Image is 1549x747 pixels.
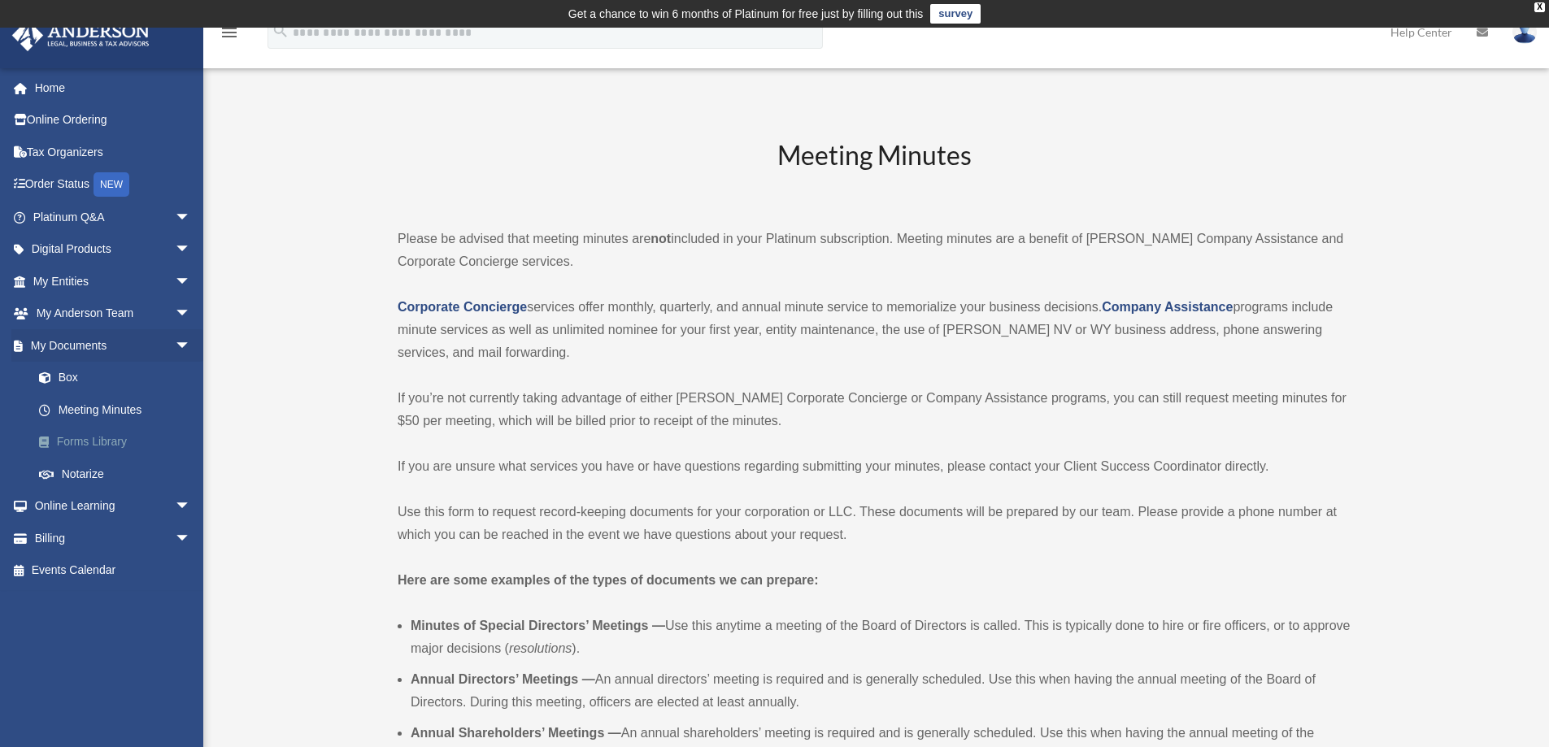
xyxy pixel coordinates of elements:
span: arrow_drop_down [175,201,207,234]
a: Events Calendar [11,554,215,587]
a: Tax Organizers [11,136,215,168]
span: arrow_drop_down [175,329,207,363]
li: Use this anytime a meeting of the Board of Directors is called. This is typically done to hire or... [411,615,1351,660]
b: Minutes of Special Directors’ Meetings — [411,619,665,632]
p: If you are unsure what services you have or have questions regarding submitting your minutes, ple... [398,455,1351,478]
p: Please be advised that meeting minutes are included in your Platinum subscription. Meeting minute... [398,228,1351,273]
b: Annual Shareholders’ Meetings — [411,726,621,740]
a: Forms Library [23,426,215,458]
em: resolutions [509,641,572,655]
strong: not [650,232,671,245]
span: arrow_drop_down [175,233,207,267]
p: Use this form to request record-keeping documents for your corporation or LLC. These documents wi... [398,501,1351,546]
p: If you’re not currently taking advantage of either [PERSON_NAME] Corporate Concierge or Company A... [398,387,1351,432]
a: Corporate Concierge [398,300,527,314]
a: My Entitiesarrow_drop_down [11,265,215,297]
a: Order StatusNEW [11,168,215,202]
a: Box [23,362,215,394]
div: close [1534,2,1545,12]
a: Digital Productsarrow_drop_down [11,233,215,266]
a: Company Assistance [1102,300,1233,314]
div: NEW [94,172,129,197]
img: Anderson Advisors Platinum Portal [7,20,154,51]
span: arrow_drop_down [175,522,207,555]
h2: Meeting Minutes [398,137,1351,205]
span: arrow_drop_down [175,265,207,298]
i: search [272,22,289,40]
a: menu [220,28,239,42]
p: services offer monthly, quarterly, and annual minute service to memorialize your business decisio... [398,296,1351,364]
a: Meeting Minutes [23,393,207,426]
span: arrow_drop_down [175,490,207,523]
a: Platinum Q&Aarrow_drop_down [11,201,215,233]
div: Get a chance to win 6 months of Platinum for free just by filling out this [568,4,924,24]
a: Billingarrow_drop_down [11,522,215,554]
li: An annual directors’ meeting is required and is generally scheduled. Use this when having the ann... [411,668,1351,714]
b: Annual Directors’ Meetings — [411,672,595,686]
a: Online Learningarrow_drop_down [11,490,215,523]
a: Home [11,72,215,104]
span: arrow_drop_down [175,297,207,331]
a: My Anderson Teamarrow_drop_down [11,297,215,330]
strong: Here are some examples of the types of documents we can prepare: [398,573,819,587]
a: Notarize [23,458,215,490]
a: My Documentsarrow_drop_down [11,329,215,362]
img: User Pic [1512,20,1537,44]
a: survey [930,4,981,24]
i: menu [220,23,239,42]
a: Online Ordering [11,104,215,137]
